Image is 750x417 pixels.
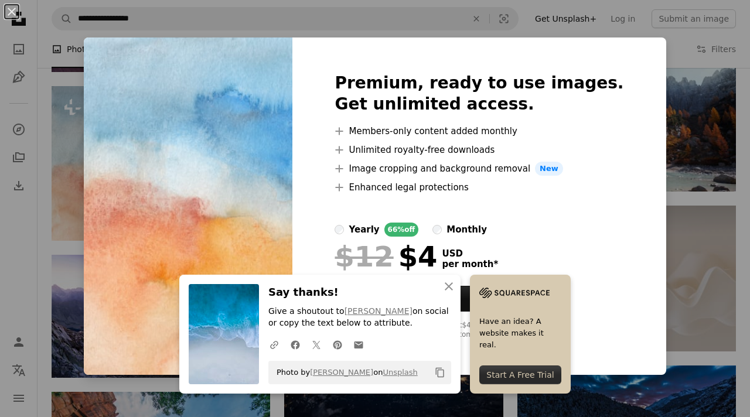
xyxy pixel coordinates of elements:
[349,223,379,237] div: yearly
[470,275,571,394] a: Have an idea? A website makes it real.Start A Free Trial
[446,223,487,237] div: monthly
[479,365,561,384] div: Start A Free Trial
[432,225,442,234] input: monthly
[271,363,418,382] span: Photo by on
[310,368,373,377] a: [PERSON_NAME]
[442,248,498,259] span: USD
[345,306,412,316] a: [PERSON_NAME]
[335,241,437,272] div: $4
[335,225,344,234] input: yearly66%off
[442,259,498,269] span: per month *
[535,162,563,176] span: New
[285,333,306,356] a: Share on Facebook
[335,162,623,176] li: Image cropping and background removal
[84,37,292,375] img: premium_photo-1667502842264-9cdcdac36086
[327,333,348,356] a: Share on Pinterest
[335,73,623,115] h2: Premium, ready to use images. Get unlimited access.
[348,333,369,356] a: Share over email
[335,124,623,138] li: Members-only content added monthly
[335,241,393,272] span: $12
[335,143,623,157] li: Unlimited royalty-free downloads
[479,284,550,302] img: file-1705255347840-230a6ab5bca9image
[335,180,623,194] li: Enhanced legal protections
[383,368,417,377] a: Unsplash
[430,363,450,382] button: Copy to clipboard
[268,284,451,301] h3: Say thanks!
[479,316,561,351] span: Have an idea? A website makes it real.
[268,306,451,329] p: Give a shoutout to on social or copy the text below to attribute.
[306,333,327,356] a: Share on Twitter
[384,223,419,237] div: 66% off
